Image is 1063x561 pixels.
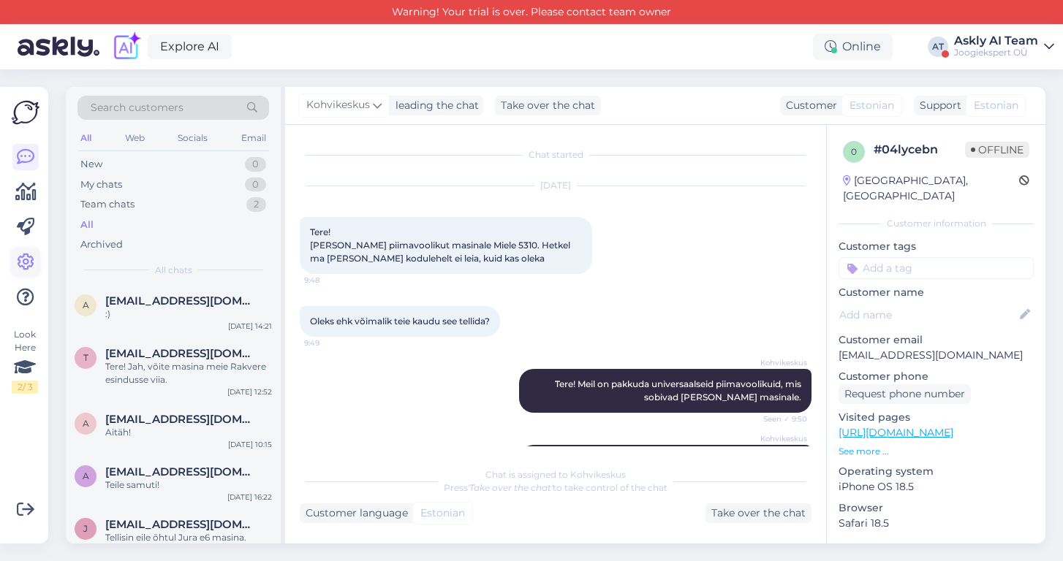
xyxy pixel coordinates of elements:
[839,384,971,404] div: Request phone number
[105,413,257,426] span: aet.kruusimagi@vosukool.ee
[306,97,370,113] span: Kohvikeskus
[468,482,553,493] i: 'Take over the chat'
[105,347,257,360] span: tiinaalavere@gmail.com
[813,34,893,60] div: Online
[300,148,812,161] div: Chat started
[238,129,269,148] div: Email
[80,157,102,172] div: New
[839,239,1034,254] p: Customer tags
[304,275,359,286] span: 9:48
[752,357,807,368] span: Kohvikeskus
[12,328,38,394] div: Look Here
[954,35,1054,58] a: Askly AI TeamJoogiekspert OÜ
[77,129,94,148] div: All
[752,433,807,444] span: Kohvikeskus
[83,418,89,429] span: a
[105,531,272,557] div: Tellisin eile õhtul Jura e6 masina. Võtsin 10 kuulise järelmaksu. Kas tellimust saab veel muuta, ...
[752,413,807,424] span: Seen ✓ 9:50
[839,307,1017,323] input: Add name
[111,31,142,62] img: explore-ai
[80,218,94,232] div: All
[843,173,1019,204] div: [GEOGRAPHIC_DATA], [GEOGRAPHIC_DATA]
[83,299,89,310] span: a
[839,445,1034,458] p: See more ...
[91,100,184,115] span: Search customers
[850,98,894,113] span: Estonian
[80,197,135,212] div: Team chats
[851,146,857,157] span: 0
[245,178,266,192] div: 0
[485,469,626,480] span: Chat is assigned to Kohvikeskus
[105,465,257,478] span: Akselttu@gmail.com
[245,157,266,172] div: 0
[148,34,232,59] a: Explore AI
[80,178,122,192] div: My chats
[839,332,1034,348] p: Customer email
[839,369,1034,384] p: Customer phone
[839,464,1034,479] p: Operating system
[12,381,38,394] div: 2 / 3
[304,337,359,348] span: 9:49
[928,37,948,57] div: AT
[954,47,1038,58] div: Joogiekspert OÜ
[12,99,39,126] img: Askly Logo
[390,98,479,113] div: leading the chat
[839,348,1034,363] p: [EMAIL_ADDRESS][DOMAIN_NAME]
[105,426,272,439] div: Aitäh!
[705,503,812,523] div: Take over the chat
[105,518,257,531] span: Jusstamm@gmail.com
[420,505,465,521] span: Estonian
[105,360,272,386] div: Tere! Jah, võite masina meie Rakvere esindusse viia.
[839,426,953,439] a: [URL][DOMAIN_NAME]
[300,505,408,521] div: Customer language
[965,142,1029,158] span: Offline
[105,308,272,321] div: :)
[228,439,272,450] div: [DATE] 10:15
[246,197,266,212] div: 2
[839,500,1034,516] p: Browser
[227,492,272,503] div: [DATE] 16:22
[839,285,1034,300] p: Customer name
[80,237,123,252] div: Archived
[175,129,211,148] div: Socials
[105,478,272,492] div: Teile samuti!
[839,516,1034,531] p: Safari 18.5
[310,226,572,264] span: Tere! [PERSON_NAME] piimavoolikut masinale Miele 5310. Hetkel ma [PERSON_NAME] kodulehelt ei leia...
[495,96,601,115] div: Take over the chat
[83,470,89,481] span: A
[155,264,192,277] span: All chats
[954,35,1038,47] div: Askly AI Team
[83,523,88,534] span: J
[839,217,1034,230] div: Customer information
[444,482,667,493] span: Press to take control of the chat
[974,98,1018,113] span: Estonian
[555,378,803,402] span: Tere! Meil on pakkuda universaalseid piimavoolikuid, mis sobivad [PERSON_NAME] masinale.
[227,386,272,397] div: [DATE] 12:52
[310,316,490,327] span: Oleks ehk võimalik teie kaudu see tellida?
[839,410,1034,425] p: Visited pages
[105,294,257,308] span: aeandaadu@gmail.com
[83,352,88,363] span: t
[780,98,837,113] div: Customer
[300,179,812,192] div: [DATE]
[228,321,272,332] div: [DATE] 14:21
[874,141,965,159] div: # 04lycebn
[839,479,1034,495] p: iPhone OS 18.5
[122,129,148,148] div: Web
[839,257,1034,279] input: Add a tag
[914,98,961,113] div: Support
